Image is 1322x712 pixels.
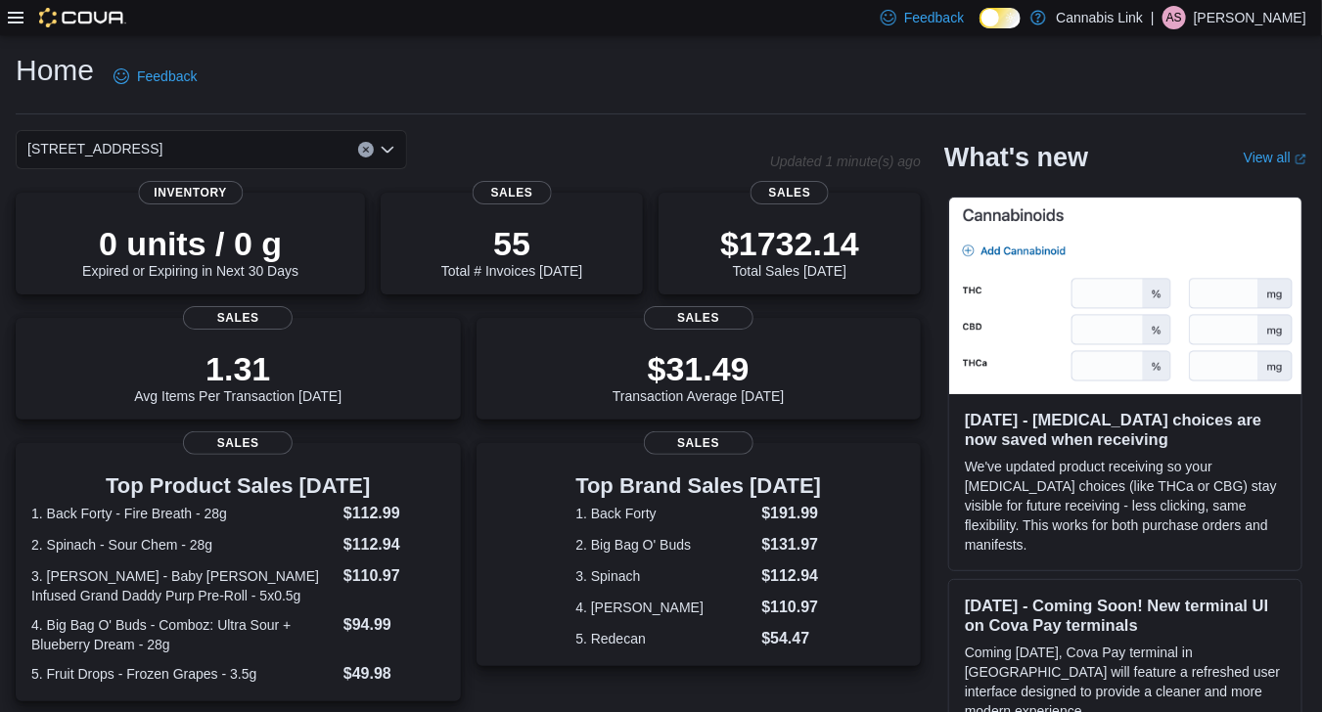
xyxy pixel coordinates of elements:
span: [STREET_ADDRESS] [27,137,162,160]
div: Total Sales [DATE] [720,224,859,279]
div: Total # Invoices [DATE] [441,224,582,279]
p: $1732.14 [720,224,859,263]
p: [PERSON_NAME] [1194,6,1306,29]
span: Sales [751,181,829,204]
dt: 4. Big Bag O' Buds - Comboz: Ultra Sour + Blueberry Dream - 28g [31,615,336,654]
p: 55 [441,224,582,263]
dt: 1. Back Forty [575,504,753,523]
p: Cannabis Link [1056,6,1143,29]
span: Feedback [137,67,197,86]
div: Transaction Average [DATE] [613,349,785,404]
div: Avg Items Per Transaction [DATE] [134,349,342,404]
span: Dark Mode [980,28,980,29]
div: Andrew Stewart [1162,6,1186,29]
dd: $112.99 [343,502,445,525]
a: Feedback [106,57,205,96]
dd: $112.94 [343,533,445,556]
dd: $191.99 [761,502,821,525]
p: Updated 1 minute(s) ago [770,154,921,169]
h1: Home [16,51,94,90]
h2: What's new [944,142,1088,173]
dd: $49.98 [343,662,445,686]
button: Open list of options [380,142,395,157]
dd: $112.94 [761,564,821,588]
span: Inventory [138,181,243,204]
p: 1.31 [134,349,342,388]
a: View allExternal link [1244,150,1306,165]
p: | [1151,6,1155,29]
dd: $94.99 [343,613,445,637]
svg: External link [1295,154,1306,165]
dt: 5. Redecan [575,629,753,648]
dt: 3. [PERSON_NAME] - Baby [PERSON_NAME] Infused Grand Daddy Purp Pre-Roll - 5x0.5g [31,566,336,605]
span: Sales [644,306,753,330]
h3: [DATE] - Coming Soon! New terminal UI on Cova Pay terminals [965,596,1286,635]
span: Sales [183,306,293,330]
span: Sales [473,181,551,204]
h3: [DATE] - [MEDICAL_DATA] choices are now saved when receiving [965,410,1286,449]
h3: Top Brand Sales [DATE] [575,474,821,498]
dd: $110.97 [761,596,821,619]
dt: 2. Big Bag O' Buds [575,535,753,555]
dt: 2. Spinach - Sour Chem - 28g [31,535,336,555]
p: $31.49 [613,349,785,388]
img: Cova [39,8,126,27]
button: Clear input [358,142,374,157]
input: Dark Mode [980,8,1021,28]
dd: $131.97 [761,533,821,556]
dd: $110.97 [343,564,445,588]
dd: $54.47 [761,627,821,650]
dt: 4. [PERSON_NAME] [575,598,753,617]
dt: 1. Back Forty - Fire Breath - 28g [31,504,336,523]
p: 0 units / 0 g [82,224,298,263]
span: Sales [183,431,293,455]
span: AS [1166,6,1182,29]
dt: 5. Fruit Drops - Frozen Grapes - 3.5g [31,664,336,684]
p: We've updated product receiving so your [MEDICAL_DATA] choices (like THCa or CBG) stay visible fo... [965,457,1286,555]
span: Feedback [904,8,964,27]
div: Expired or Expiring in Next 30 Days [82,224,298,279]
h3: Top Product Sales [DATE] [31,474,445,498]
dt: 3. Spinach [575,566,753,586]
span: Sales [644,431,753,455]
